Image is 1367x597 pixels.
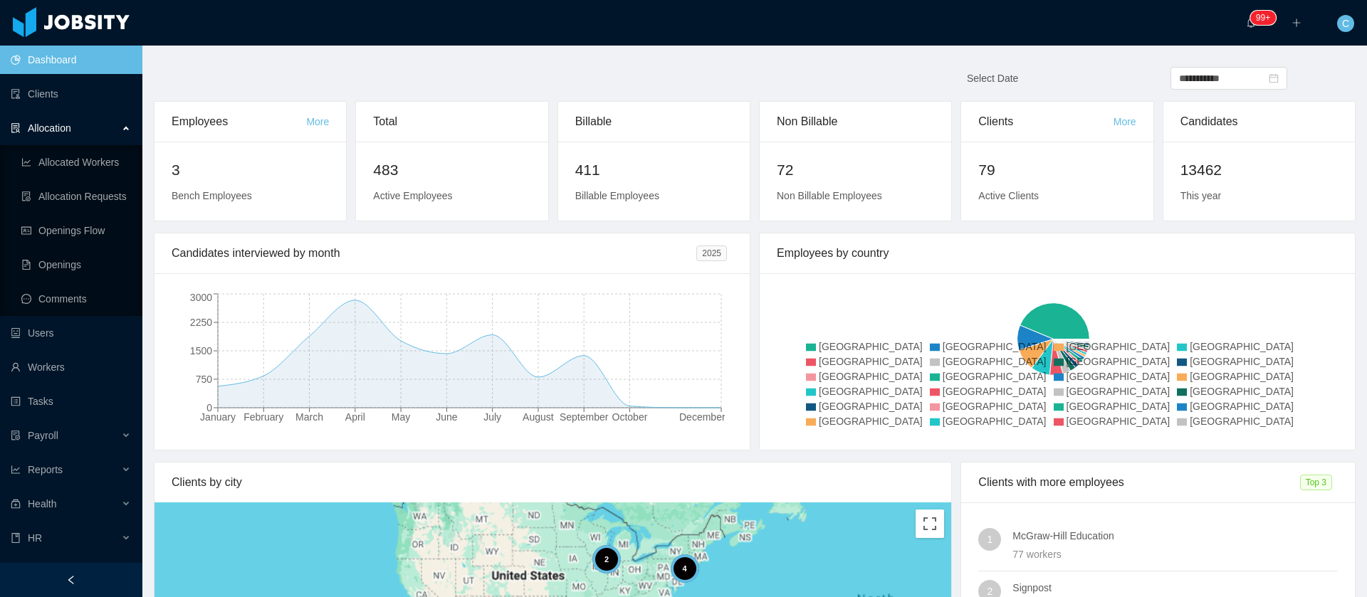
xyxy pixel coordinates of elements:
[11,46,131,74] a: icon: pie-chartDashboard
[11,387,131,416] a: icon: profileTasks
[916,509,944,538] button: Toggle fullscreen view
[436,411,458,423] tspan: June
[819,416,923,427] span: [GEOGRAPHIC_DATA]
[28,122,71,134] span: Allocation
[172,159,329,181] h2: 3
[943,341,1047,352] span: [GEOGRAPHIC_DATA]
[670,554,698,583] div: 4
[612,411,648,423] tspan: October
[575,159,733,181] h2: 411
[295,411,323,423] tspan: March
[943,371,1047,382] span: [GEOGRAPHIC_DATA]
[575,102,733,142] div: Billable
[345,411,365,423] tspan: April
[1292,18,1301,28] i: icon: plus
[1190,401,1294,412] span: [GEOGRAPHIC_DATA]
[21,250,131,279] a: icon: file-textOpenings
[1190,371,1294,382] span: [GEOGRAPHIC_DATA]
[11,430,21,440] i: icon: file-protect
[523,411,554,423] tspan: August
[1067,386,1170,397] span: [GEOGRAPHIC_DATA]
[575,190,659,201] span: Billable Employees
[592,545,621,574] div: 2
[777,102,934,142] div: Non Billable
[1067,341,1170,352] span: [GEOGRAPHIC_DATA]
[1190,416,1294,427] span: [GEOGRAPHIC_DATA]
[943,386,1047,397] span: [GEOGRAPHIC_DATA]
[206,402,212,413] tspan: 0
[373,190,452,201] span: Active Employees
[190,292,212,303] tspan: 3000
[11,499,21,509] i: icon: medicine-box
[21,216,131,245] a: icon: idcardOpenings Flow
[987,528,992,551] span: 1
[11,465,21,475] i: icon: line-chart
[28,430,58,441] span: Payroll
[978,190,1039,201] span: Active Clients
[21,285,131,313] a: icon: messageComments
[1190,356,1294,367] span: [GEOGRAPHIC_DATA]
[1067,371,1170,382] span: [GEOGRAPHIC_DATA]
[243,411,283,423] tspan: February
[943,416,1047,427] span: [GEOGRAPHIC_DATA]
[172,190,252,201] span: Bench Employees
[1269,73,1279,83] i: icon: calendar
[978,102,1113,142] div: Clients
[190,317,212,328] tspan: 2250
[1250,11,1276,25] sup: 211
[978,159,1136,181] h2: 79
[1067,416,1170,427] span: [GEOGRAPHIC_DATA]
[560,411,609,423] tspan: September
[1342,15,1349,32] span: C
[1246,18,1256,28] i: icon: bell
[777,190,882,201] span: Non Billable Employees
[1067,356,1170,367] span: [GEOGRAPHIC_DATA]
[172,102,306,142] div: Employees
[1300,475,1332,490] span: Top 3
[373,102,530,142] div: Total
[373,159,530,181] h2: 483
[28,498,56,509] span: Health
[200,411,236,423] tspan: January
[11,319,131,347] a: icon: robotUsers
[819,341,923,352] span: [GEOGRAPHIC_DATA]
[819,401,923,412] span: [GEOGRAPHIC_DATA]
[943,356,1047,367] span: [GEOGRAPHIC_DATA]
[1012,528,1338,544] h4: McGraw-Hill Education
[28,464,63,475] span: Reports
[11,353,131,381] a: icon: userWorkers
[819,356,923,367] span: [GEOGRAPHIC_DATA]
[978,463,1299,502] div: Clients with more employees
[1180,190,1222,201] span: This year
[172,233,696,273] div: Candidates interviewed by month
[21,148,131,176] a: icon: line-chartAllocated Workers
[777,159,934,181] h2: 72
[172,463,934,502] div: Clients by city
[1180,159,1338,181] h2: 13462
[11,80,131,108] a: icon: auditClients
[943,401,1047,412] span: [GEOGRAPHIC_DATA]
[11,123,21,133] i: icon: solution
[1012,546,1338,562] div: 77 workers
[21,182,131,211] a: icon: file-doneAllocation Requests
[819,386,923,397] span: [GEOGRAPHIC_DATA]
[483,411,501,423] tspan: July
[1180,102,1338,142] div: Candidates
[1012,580,1338,596] h4: Signpost
[679,411,726,423] tspan: December
[696,245,727,261] span: 2025
[1067,401,1170,412] span: [GEOGRAPHIC_DATA]
[777,233,1338,273] div: Employees by country
[190,345,212,356] tspan: 1500
[196,374,213,385] tspan: 750
[819,371,923,382] span: [GEOGRAPHIC_DATA]
[967,73,1018,84] span: Select Date
[1190,341,1294,352] span: [GEOGRAPHIC_DATA]
[28,532,42,544] span: HR
[392,411,410,423] tspan: May
[1114,116,1136,127] a: More
[306,116,329,127] a: More
[1190,386,1294,397] span: [GEOGRAPHIC_DATA]
[11,533,21,543] i: icon: book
